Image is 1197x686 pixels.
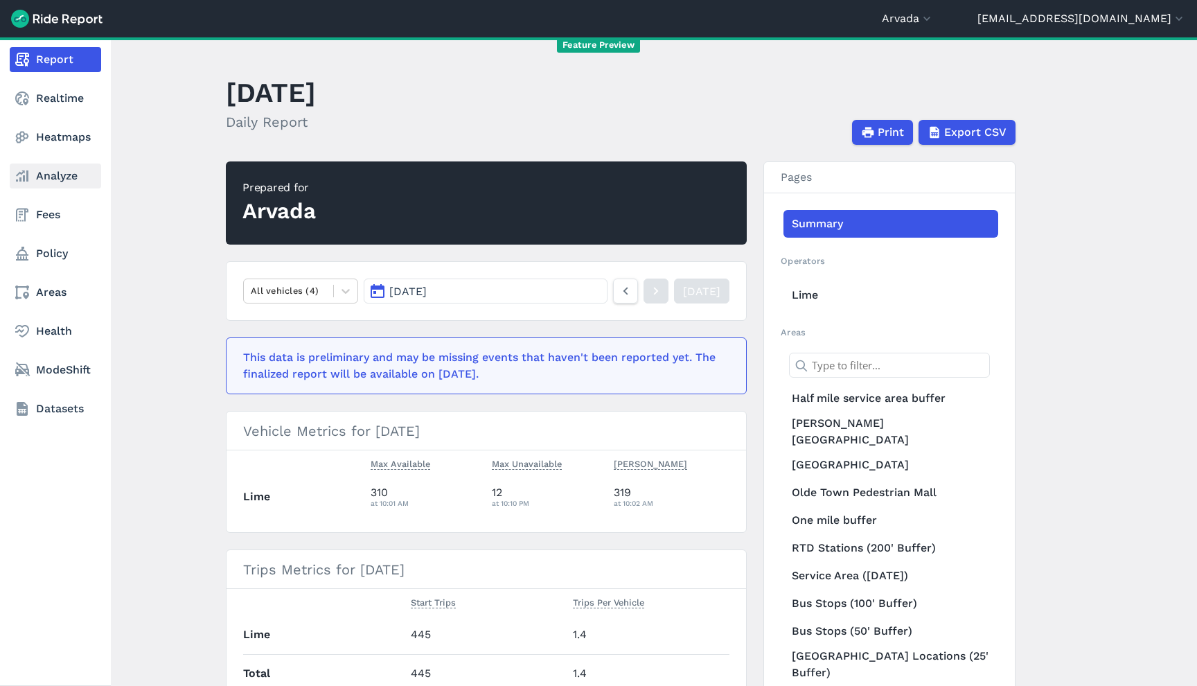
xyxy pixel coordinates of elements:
[227,550,746,589] h3: Trips Metrics for [DATE]
[614,484,730,509] div: 319
[371,484,481,509] div: 310
[10,202,101,227] a: Fees
[783,479,998,507] a: Olde Town Pedestrian Mall
[226,112,316,132] h2: Daily Report
[557,38,640,53] span: Feature Preview
[10,164,101,188] a: Analyze
[389,285,427,298] span: [DATE]
[371,456,430,470] span: Max Available
[227,412,746,450] h3: Vehicle Metrics for [DATE]
[919,120,1016,145] button: Export CSV
[10,358,101,382] a: ModeShift
[243,616,405,654] th: Lime
[783,562,998,590] a: Service Area ([DATE])
[243,349,721,382] div: This data is preliminary and may be missing events that haven't been reported yet. The finalized ...
[242,179,316,196] div: Prepared for
[10,241,101,266] a: Policy
[977,10,1186,27] button: [EMAIL_ADDRESS][DOMAIN_NAME]
[783,210,998,238] a: Summary
[614,456,687,470] span: [PERSON_NAME]
[11,10,103,28] img: Ride Report
[882,10,934,27] button: Arvada
[781,254,998,267] h2: Operators
[226,73,316,112] h1: [DATE]
[852,120,913,145] button: Print
[783,590,998,617] a: Bus Stops (100' Buffer)
[10,280,101,305] a: Areas
[411,595,456,608] span: Start Trips
[492,497,603,509] div: at 10:10 PM
[781,326,998,339] h2: Areas
[411,595,456,611] button: Start Trips
[492,456,562,470] span: Max Unavailable
[764,162,1015,193] h3: Pages
[10,86,101,111] a: Realtime
[573,595,644,608] span: Trips Per Vehicle
[674,279,729,304] a: [DATE]
[371,497,481,509] div: at 10:01 AM
[492,456,562,473] button: Max Unavailable
[783,507,998,534] a: One mile buffer
[783,385,998,412] a: Half mile service area buffer
[614,456,687,473] button: [PERSON_NAME]
[783,451,998,479] a: [GEOGRAPHIC_DATA]
[10,125,101,150] a: Heatmaps
[783,412,998,451] a: [PERSON_NAME][GEOGRAPHIC_DATA]
[371,456,430,473] button: Max Available
[789,353,990,378] input: Type to filter...
[783,645,998,684] a: [GEOGRAPHIC_DATA] Locations (25' Buffer)
[567,616,729,654] td: 1.4
[405,616,567,654] td: 445
[492,484,603,509] div: 12
[573,595,644,611] button: Trips Per Vehicle
[783,281,998,309] a: Lime
[10,396,101,421] a: Datasets
[10,319,101,344] a: Health
[364,279,608,304] button: [DATE]
[944,124,1007,141] span: Export CSV
[783,534,998,562] a: RTD Stations (200' Buffer)
[878,124,904,141] span: Print
[243,477,365,516] th: Lime
[614,497,730,509] div: at 10:02 AM
[10,47,101,72] a: Report
[783,617,998,645] a: Bus Stops (50' Buffer)
[242,196,316,227] div: Arvada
